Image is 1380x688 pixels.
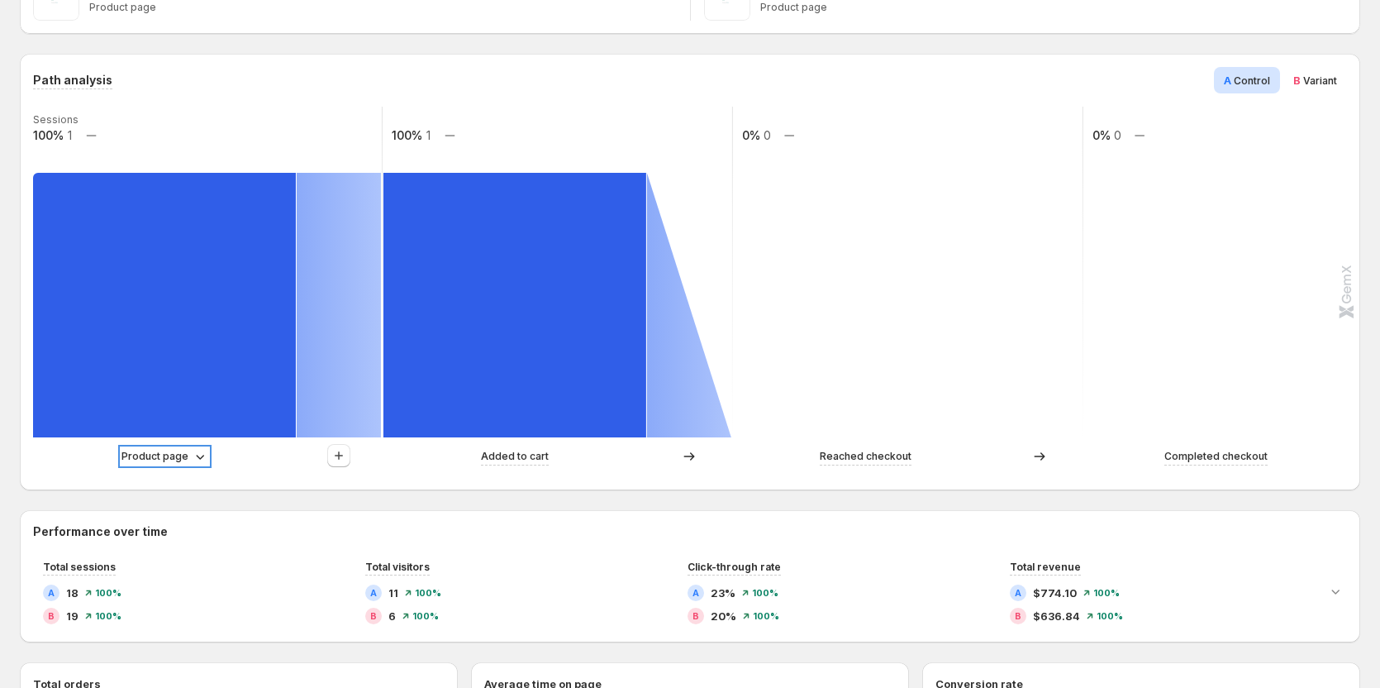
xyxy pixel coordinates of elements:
[1303,74,1337,87] span: Variant
[66,585,79,601] span: 18
[415,588,441,598] span: 100%
[365,561,430,573] span: Total visitors
[33,72,112,88] h3: Path analysis
[121,448,188,465] p: Product page
[711,608,736,624] span: 20%
[1324,580,1347,603] button: Expand chart
[753,611,779,621] span: 100%
[1092,128,1111,142] text: 0%
[48,588,55,598] h2: A
[388,608,396,624] span: 6
[760,1,1348,14] p: Product page
[820,448,911,465] p: Reached checkout
[89,1,677,14] p: Product page
[711,585,735,601] span: 23%
[1224,74,1231,87] span: A
[1114,128,1121,142] text: 0
[1015,588,1021,598] h2: A
[1093,588,1120,598] span: 100%
[33,128,64,142] text: 100%
[370,588,377,598] h2: A
[392,128,422,142] text: 100%
[481,448,549,465] p: Added to cart
[1015,611,1021,621] h2: B
[388,585,398,601] span: 11
[764,128,771,142] text: 0
[752,588,778,598] span: 100%
[692,611,699,621] h2: B
[426,128,431,142] text: 1
[33,113,79,126] text: Sessions
[95,588,121,598] span: 100%
[1097,611,1123,621] span: 100%
[742,128,760,142] text: 0%
[383,173,646,437] path: Added to cart: 1
[1010,561,1081,573] span: Total revenue
[1293,74,1301,87] span: B
[1033,585,1077,601] span: $774.10
[68,128,72,142] text: 1
[370,611,377,621] h2: B
[48,611,55,621] h2: B
[66,608,79,624] span: 19
[1033,608,1080,624] span: $636.84
[1234,74,1270,87] span: Control
[95,611,121,621] span: 100%
[43,561,116,573] span: Total sessions
[688,561,781,573] span: Click-through rate
[692,588,699,598] h2: A
[33,523,1347,540] h2: Performance over time
[412,611,439,621] span: 100%
[1164,448,1268,465] p: Completed checkout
